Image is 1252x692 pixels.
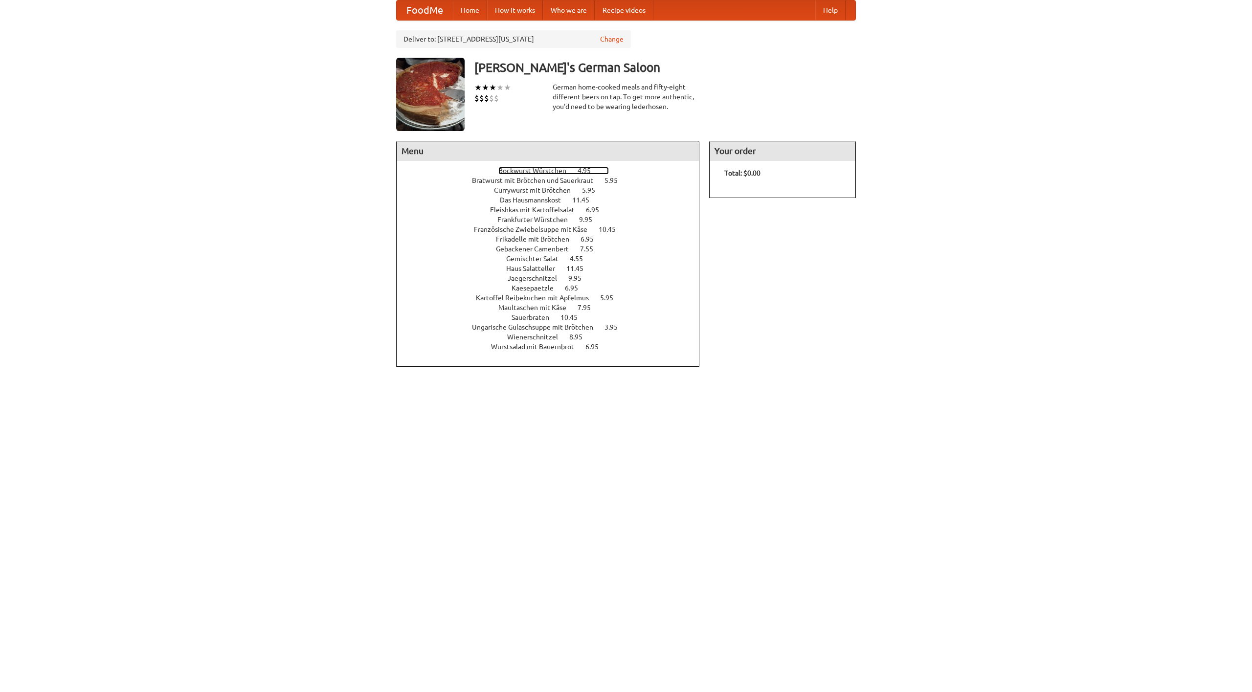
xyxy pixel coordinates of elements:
[396,30,631,48] div: Deliver to: [STREET_ADDRESS][US_STATE]
[507,333,601,341] a: Wienerschnitzel 8.95
[506,255,568,263] span: Gemischter Salat
[572,196,599,204] span: 11.45
[498,304,576,312] span: Maultaschen mit Käse
[512,313,559,321] span: Sauerbraten
[579,216,602,223] span: 9.95
[600,294,623,302] span: 5.95
[497,216,610,223] a: Frankfurter Würstchen 9.95
[506,255,601,263] a: Gemischter Salat 4.55
[474,82,482,93] li: ★
[496,235,612,243] a: Frikadelle mit Brötchen 6.95
[484,93,489,104] li: $
[578,304,601,312] span: 7.95
[500,196,607,204] a: Das Hausmannskost 11.45
[508,274,567,282] span: Jaegerschnitzel
[472,177,603,184] span: Bratwurst mit Brötchen und Sauerkraut
[512,313,596,321] a: Sauerbraten 10.45
[604,323,627,331] span: 3.95
[508,274,600,282] a: Jaegerschnitzel 9.95
[568,274,591,282] span: 9.95
[599,225,626,233] span: 10.45
[496,82,504,93] li: ★
[512,284,596,292] a: Kaesepaetzle 6.95
[512,284,563,292] span: Kaesepaetzle
[494,186,613,194] a: Currywurst mit Brötchen 5.95
[474,225,634,233] a: Französische Zwiebelsuppe mit Käse 10.45
[600,34,624,44] a: Change
[497,216,578,223] span: Frankfurter Würstchen
[491,343,584,351] span: Wurstsalad mit Bauernbrot
[397,0,453,20] a: FoodMe
[506,265,565,272] span: Haus Salatteller
[504,82,511,93] li: ★
[476,294,631,302] a: Kartoffel Reibekuchen mit Apfelmus 5.95
[578,167,601,175] span: 4.95
[498,167,576,175] span: Bockwurst Würstchen
[543,0,595,20] a: Who we are
[482,82,489,93] li: ★
[472,177,636,184] a: Bratwurst mit Brötchen und Sauerkraut 5.95
[474,225,597,233] span: Französische Zwiebelsuppe mit Käse
[582,186,605,194] span: 5.95
[569,333,592,341] span: 8.95
[586,206,609,214] span: 6.95
[490,206,584,214] span: Fleishkas mit Kartoffelsalat
[815,0,846,20] a: Help
[496,245,611,253] a: Gebackener Camenbert 7.55
[474,93,479,104] li: $
[585,343,608,351] span: 6.95
[494,186,581,194] span: Currywurst mit Brötchen
[724,169,760,177] b: Total: $0.00
[565,284,588,292] span: 6.95
[491,343,617,351] a: Wurstsalad mit Bauernbrot 6.95
[453,0,487,20] a: Home
[553,82,699,112] div: German home-cooked meals and fifty-eight different beers on tap. To get more authentic, you'd nee...
[474,58,856,77] h3: [PERSON_NAME]'s German Saloon
[570,255,593,263] span: 4.55
[506,265,602,272] a: Haus Salatteller 11.45
[472,323,636,331] a: Ungarische Gulaschsuppe mit Brötchen 3.95
[479,93,484,104] li: $
[489,93,494,104] li: $
[580,245,603,253] span: 7.55
[500,196,571,204] span: Das Hausmannskost
[472,323,603,331] span: Ungarische Gulaschsuppe mit Brötchen
[581,235,604,243] span: 6.95
[498,304,609,312] a: Maultaschen mit Käse 7.95
[397,141,699,161] h4: Menu
[507,333,568,341] span: Wienerschnitzel
[498,167,609,175] a: Bockwurst Würstchen 4.95
[489,82,496,93] li: ★
[494,93,499,104] li: $
[496,235,579,243] span: Frikadelle mit Brötchen
[595,0,653,20] a: Recipe videos
[604,177,627,184] span: 5.95
[566,265,593,272] span: 11.45
[487,0,543,20] a: How it works
[490,206,617,214] a: Fleishkas mit Kartoffelsalat 6.95
[710,141,855,161] h4: Your order
[496,245,579,253] span: Gebackener Camenbert
[476,294,599,302] span: Kartoffel Reibekuchen mit Apfelmus
[560,313,587,321] span: 10.45
[396,58,465,131] img: angular.jpg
